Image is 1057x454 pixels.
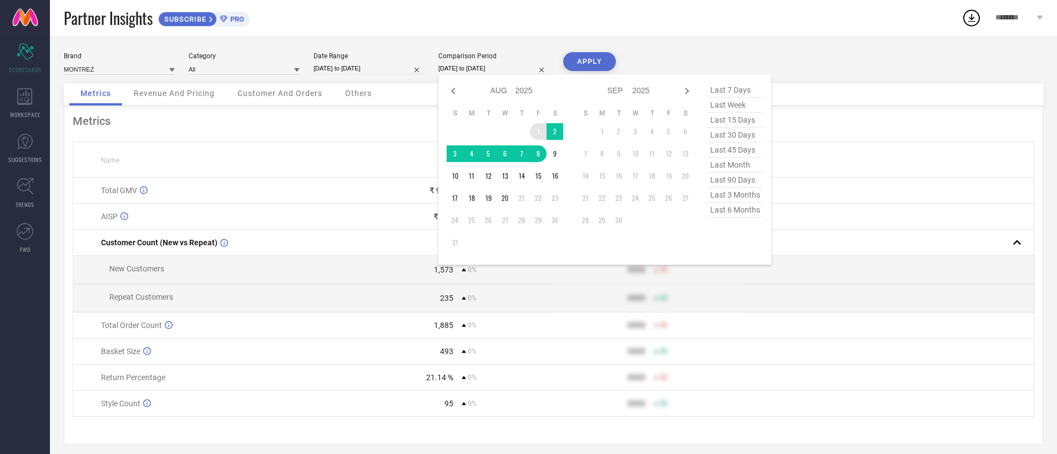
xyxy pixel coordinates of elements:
[447,145,463,162] td: Sun Aug 03 2025
[677,123,694,140] td: Sat Sep 06 2025
[9,65,42,74] span: SCORECARDS
[577,168,594,184] td: Sun Sep 14 2025
[497,109,513,118] th: Wednesday
[134,89,215,98] span: Revenue And Pricing
[463,212,480,229] td: Mon Aug 25 2025
[73,114,1034,128] div: Metrics
[159,15,209,23] span: SUBSCRIBE
[677,190,694,206] td: Sat Sep 27 2025
[628,373,645,382] div: 9999
[547,145,563,162] td: Sat Aug 09 2025
[660,190,677,206] td: Fri Sep 26 2025
[627,123,644,140] td: Wed Sep 03 2025
[627,109,644,118] th: Wednesday
[660,168,677,184] td: Fri Sep 19 2025
[463,190,480,206] td: Mon Aug 18 2025
[530,212,547,229] td: Fri Aug 29 2025
[610,190,627,206] td: Tue Sep 23 2025
[594,212,610,229] td: Mon Sep 29 2025
[627,190,644,206] td: Wed Sep 24 2025
[447,234,463,251] td: Sun Aug 31 2025
[480,212,497,229] td: Tue Aug 26 2025
[463,145,480,162] td: Mon Aug 04 2025
[677,168,694,184] td: Sat Sep 20 2025
[101,347,140,356] span: Basket Size
[468,266,477,274] span: 0%
[440,347,453,356] div: 493
[610,109,627,118] th: Tuesday
[644,123,660,140] td: Thu Sep 04 2025
[480,109,497,118] th: Tuesday
[707,83,763,98] span: last 7 days
[594,123,610,140] td: Mon Sep 01 2025
[109,264,164,273] span: New Customers
[660,123,677,140] td: Fri Sep 05 2025
[433,212,453,221] div: ₹ 484
[313,52,424,60] div: Date Range
[16,200,34,209] span: TRENDS
[547,123,563,140] td: Sat Aug 02 2025
[594,145,610,162] td: Mon Sep 08 2025
[530,190,547,206] td: Fri Aug 22 2025
[660,145,677,162] td: Fri Sep 12 2025
[530,123,547,140] td: Fri Aug 01 2025
[434,321,453,330] div: 1,885
[438,63,549,74] input: Select comparison period
[8,155,42,164] span: SUGGESTIONS
[101,373,165,382] span: Return Percentage
[707,128,763,143] span: last 30 days
[447,190,463,206] td: Sun Aug 17 2025
[497,190,513,206] td: Wed Aug 20 2025
[628,265,645,274] div: 9999
[463,168,480,184] td: Mon Aug 11 2025
[627,168,644,184] td: Wed Sep 17 2025
[429,186,453,195] div: ₹ 9.3 L
[577,190,594,206] td: Sun Sep 21 2025
[547,190,563,206] td: Sat Aug 23 2025
[577,212,594,229] td: Sun Sep 28 2025
[447,168,463,184] td: Sun Aug 10 2025
[480,190,497,206] td: Tue Aug 19 2025
[513,109,530,118] th: Thursday
[447,109,463,118] th: Sunday
[677,109,694,118] th: Saturday
[628,321,645,330] div: 9999
[644,190,660,206] td: Thu Sep 25 2025
[660,266,667,274] span: 50
[227,15,244,23] span: PRO
[468,321,477,329] span: 0%
[610,168,627,184] td: Tue Sep 16 2025
[610,212,627,229] td: Tue Sep 30 2025
[80,89,111,98] span: Metrics
[513,145,530,162] td: Thu Aug 07 2025
[109,292,173,301] span: Repeat Customers
[644,168,660,184] td: Thu Sep 18 2025
[660,321,667,329] span: 50
[513,190,530,206] td: Thu Aug 21 2025
[644,109,660,118] th: Thursday
[64,7,153,29] span: Partner Insights
[707,158,763,173] span: last month
[463,109,480,118] th: Monday
[677,145,694,162] td: Sat Sep 13 2025
[497,212,513,229] td: Wed Aug 27 2025
[644,145,660,162] td: Thu Sep 11 2025
[101,157,119,164] span: Name
[660,374,667,381] span: 50
[237,89,322,98] span: Customer And Orders
[594,168,610,184] td: Mon Sep 15 2025
[447,84,460,98] div: Previous month
[468,400,477,407] span: 0%
[707,203,763,218] span: last 6 months
[101,212,118,221] span: AISP
[707,173,763,188] span: last 90 days
[513,212,530,229] td: Thu Aug 28 2025
[101,321,162,330] span: Total Order Count
[628,399,645,408] div: 9999
[660,294,667,302] span: 50
[438,52,549,60] div: Comparison Period
[345,89,372,98] span: Others
[660,347,667,355] span: 50
[547,109,563,118] th: Saturday
[497,168,513,184] td: Wed Aug 13 2025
